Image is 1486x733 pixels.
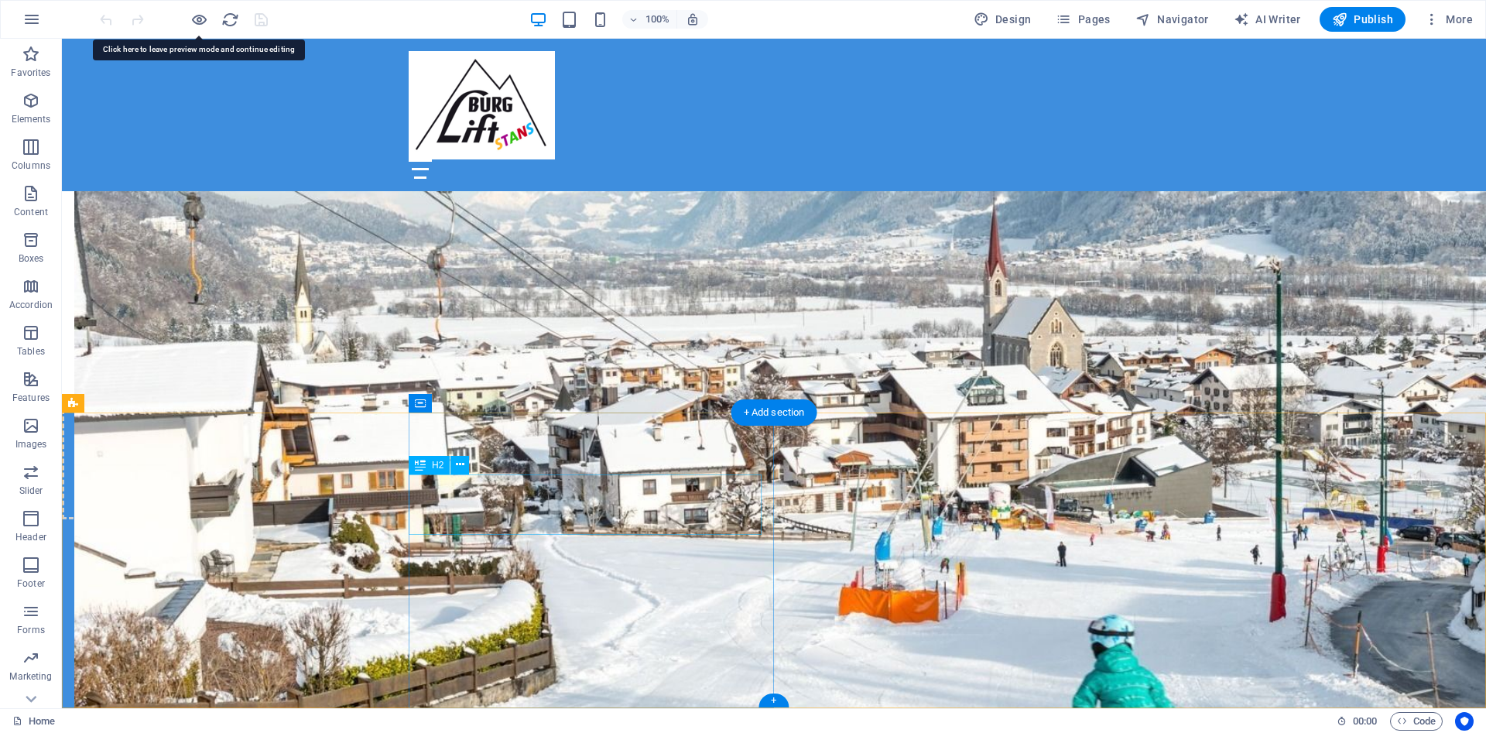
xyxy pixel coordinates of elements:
span: AI Writer [1234,12,1301,27]
div: + Add section [731,399,817,426]
p: Slider [19,485,43,497]
p: Header [15,531,46,543]
span: More [1424,12,1473,27]
a: Click to cancel selection. Double-click to open Pages [12,712,55,731]
span: Navigator [1135,12,1209,27]
button: Usercentrics [1455,712,1474,731]
p: Columns [12,159,50,172]
p: Forms [17,624,45,636]
span: 00 00 [1353,712,1377,731]
button: Pages [1049,7,1116,32]
i: On resize automatically adjust zoom level to fit chosen device. [686,12,700,26]
button: More [1418,7,1479,32]
h6: Session time [1337,712,1378,731]
span: Design [974,12,1032,27]
button: AI Writer [1227,7,1307,32]
p: Footer [17,577,45,590]
h6: 100% [645,10,670,29]
button: 100% [622,10,677,29]
span: Pages [1056,12,1110,27]
span: Code [1397,712,1436,731]
span: Publish [1332,12,1393,27]
button: Design [967,7,1038,32]
p: Tables [17,345,45,358]
p: Images [15,438,47,450]
p: Elements [12,113,51,125]
button: Publish [1320,7,1406,32]
button: Code [1390,712,1443,731]
p: Favorites [11,67,50,79]
p: Marketing [9,670,52,683]
p: Accordion [9,299,53,311]
i: Reload page [221,11,239,29]
p: Features [12,392,50,404]
span: H2 [432,461,443,470]
button: Navigator [1129,7,1215,32]
span: : [1364,715,1366,727]
div: + [758,694,789,707]
p: Boxes [19,252,44,265]
p: Content [14,206,48,218]
button: reload [221,10,239,29]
